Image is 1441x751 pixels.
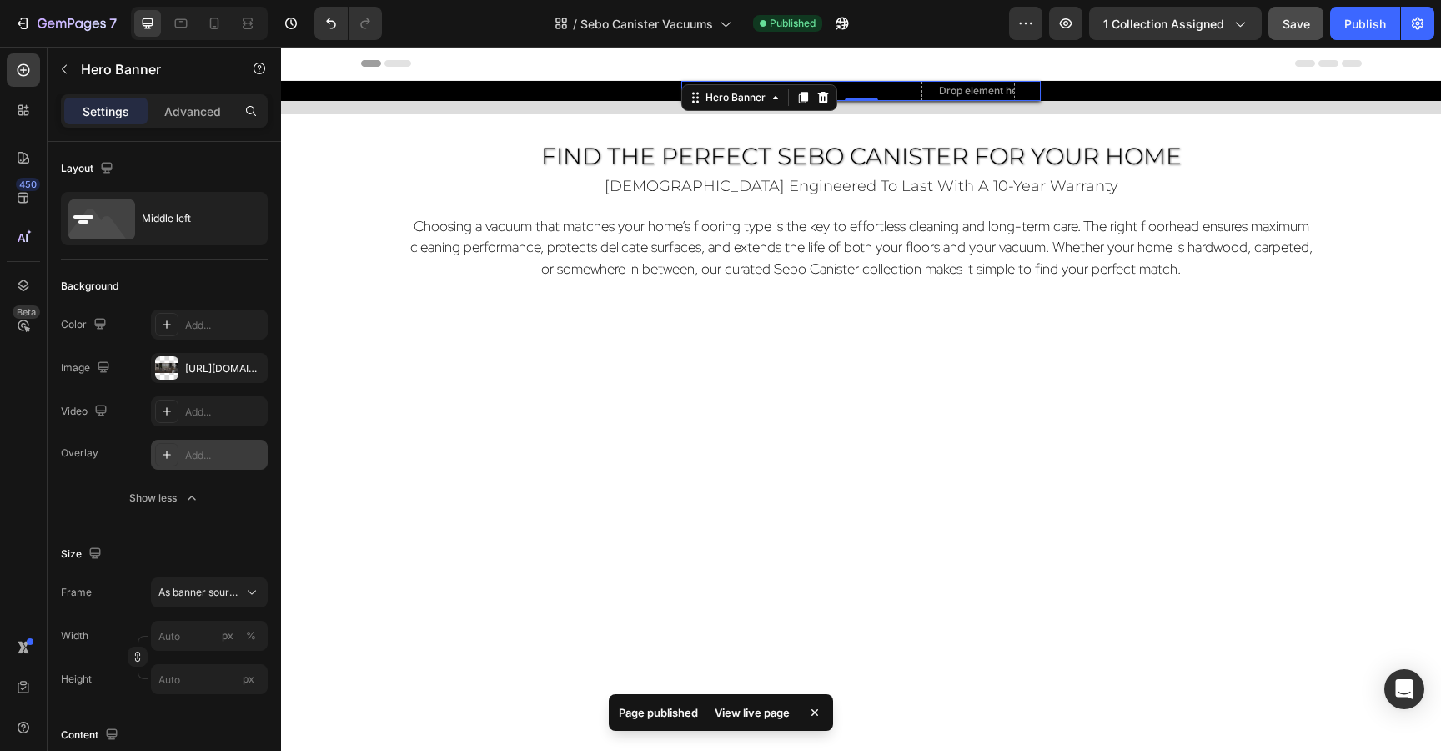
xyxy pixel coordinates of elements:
p: 7 [109,13,117,33]
div: Color [61,314,110,336]
span: As banner source [158,585,240,600]
div: Image [61,357,113,380]
button: Publish [1330,7,1400,40]
p: Page published [619,704,698,721]
label: Frame [61,585,92,600]
button: % [218,626,238,646]
div: Beta [13,305,40,319]
iframe: Design area [281,47,1441,751]
span: / [573,15,577,33]
p: Advanced [164,103,221,120]
div: Video [61,401,111,423]
div: Background [61,279,118,294]
div: Layout [61,158,117,180]
div: 450 [16,178,40,191]
span: px [243,673,254,685]
div: Undo/Redo [314,7,382,40]
div: Add... [185,318,264,333]
button: 7 [7,7,124,40]
div: Content [61,724,122,747]
div: Add... [185,405,264,420]
div: Size [61,543,105,566]
span: Sebo Canister Vacuums [580,15,713,33]
div: Show less [129,490,200,507]
label: Width [61,628,88,643]
span: Published [770,16,816,31]
div: Middle left [142,199,244,238]
div: [URL][DOMAIN_NAME] [185,361,264,376]
span: Save [1283,17,1310,31]
button: 1 collection assigned [1089,7,1262,40]
div: Publish [1344,15,1386,33]
p: Hero Banner [81,59,223,79]
span: [DEMOGRAPHIC_DATA] engineered to last with a 10-year warranty [324,130,837,149]
label: Height [61,672,92,687]
button: Save [1268,7,1323,40]
div: View live page [705,701,800,724]
p: Settings [83,103,129,120]
div: Overlay [61,446,98,461]
div: Add... [185,448,264,463]
span: Choosing a vacuum that matches your home’s flooring type is the key to effortless cleaning and lo... [129,170,1032,231]
button: Show less [61,483,268,513]
div: px [222,628,233,643]
input: px [151,664,268,694]
div: Open Intercom Messenger [1384,669,1424,709]
button: As banner source [151,577,268,607]
input: px% [151,621,268,651]
span: 1 collection assigned [1103,15,1224,33]
button: px [241,626,261,646]
div: % [246,628,256,643]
